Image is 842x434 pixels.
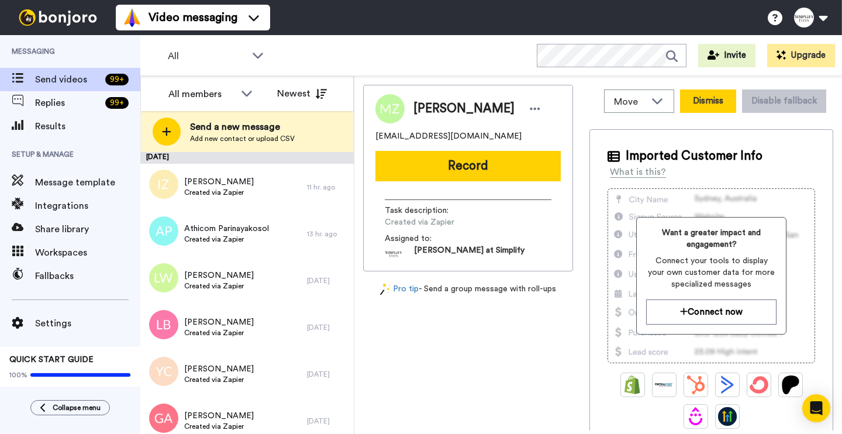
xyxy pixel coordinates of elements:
img: GoHighLevel [718,407,737,426]
div: Open Intercom Messenger [802,394,830,422]
div: [DATE] [307,416,348,426]
span: Imported Customer Info [626,147,762,165]
span: [PERSON_NAME] [184,410,254,422]
span: Collapse menu [53,403,101,412]
button: Newest [268,82,336,105]
button: Invite [698,44,755,67]
span: Created via Zapier [184,328,254,337]
button: Connect now [646,299,777,325]
span: Task description : [385,205,467,216]
img: iz.png [149,170,178,199]
a: Pro tip [380,283,419,295]
span: QUICK START GUIDE [9,356,94,364]
img: Ontraport [655,376,674,394]
span: Move [614,95,646,109]
div: All members [168,87,235,101]
img: ga.png [149,404,178,433]
img: Drip [686,407,705,426]
span: Share library [35,222,140,236]
button: Upgrade [767,44,835,67]
span: Created via Zapier [184,235,269,244]
img: ConvertKit [750,376,768,394]
span: Created via Zapier [385,216,496,228]
span: Created via Zapier [184,375,254,384]
span: Workspaces [35,246,140,260]
span: [PERSON_NAME] [184,316,254,328]
div: [DATE] [140,152,354,164]
span: Video messaging [149,9,237,26]
button: Collapse menu [30,400,110,415]
img: lw.png [149,263,178,292]
span: Connect your tools to display your own customer data for more specialized messages [646,255,777,290]
div: 13 hr. ago [307,229,348,239]
img: ap.png [149,216,178,246]
span: Replies [35,96,101,110]
div: [DATE] [307,370,348,379]
img: d68a98d3-f47b-4afc-a0d4-3a8438d4301f-1535983152.jpg [385,244,402,262]
div: What is this? [610,165,666,179]
span: [EMAIL_ADDRESS][DOMAIN_NAME] [375,130,522,142]
img: ActiveCampaign [718,376,737,394]
span: Integrations [35,199,140,213]
span: [PERSON_NAME] [184,270,254,281]
span: [PERSON_NAME] at Simplify [414,244,524,262]
button: Dismiss [680,89,736,113]
span: Settings [35,316,140,330]
div: 11 hr. ago [307,182,348,192]
span: All [168,49,246,63]
img: Image of Michelle Zeatlow [375,94,405,123]
img: vm-color.svg [123,8,142,27]
span: 100% [9,370,27,380]
img: Patreon [781,376,800,394]
div: [DATE] [307,323,348,332]
span: Send a new message [190,120,295,134]
span: Created via Zapier [184,188,254,197]
span: Send videos [35,73,101,87]
button: Record [375,151,561,181]
span: [PERSON_NAME] [184,176,254,188]
img: Shopify [623,376,642,394]
div: 99 + [105,74,129,85]
span: Results [35,119,140,133]
span: Assigned to: [385,233,467,244]
span: Add new contact or upload CSV [190,134,295,143]
img: lb.png [149,310,178,339]
img: Hubspot [686,376,705,394]
span: Want a greater impact and engagement? [646,227,777,250]
span: Created via Zapier [184,422,254,431]
span: Athicom Parinayakosol [184,223,269,235]
button: Disable fallback [742,89,826,113]
img: magic-wand.svg [380,283,391,295]
span: Fallbacks [35,269,140,283]
div: - Send a group message with roll-ups [363,283,573,295]
div: 99 + [105,97,129,109]
span: Message template [35,175,140,190]
span: Created via Zapier [184,281,254,291]
div: [DATE] [307,276,348,285]
span: [PERSON_NAME] [184,363,254,375]
img: yc.png [149,357,178,386]
img: bj-logo-header-white.svg [14,9,102,26]
span: [PERSON_NAME] [413,100,515,118]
